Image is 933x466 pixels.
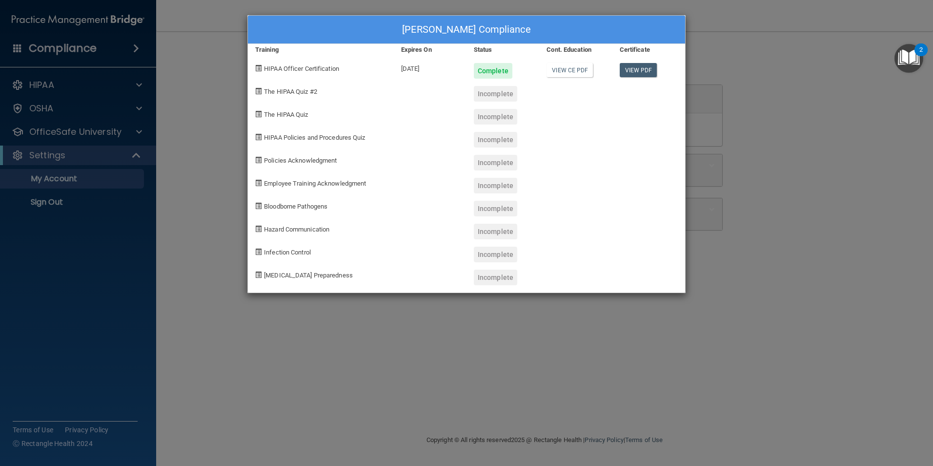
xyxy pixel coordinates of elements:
[539,44,612,56] div: Cont. Education
[394,44,466,56] div: Expires On
[474,132,517,148] div: Incomplete
[264,88,317,95] span: The HIPAA Quiz #2
[264,203,327,210] span: Bloodborne Pathogens
[620,63,657,77] a: View PDF
[264,226,329,233] span: Hazard Communication
[474,109,517,125] div: Incomplete
[919,50,923,63] div: 2
[474,247,517,262] div: Incomplete
[248,44,394,56] div: Training
[264,157,337,164] span: Policies Acknowledgment
[264,249,311,256] span: Infection Control
[264,134,365,141] span: HIPAA Policies and Procedures Quiz
[474,155,517,170] div: Incomplete
[612,44,685,56] div: Certificate
[474,201,517,216] div: Incomplete
[547,63,593,77] a: View CE PDF
[394,56,466,79] div: [DATE]
[474,63,512,79] div: Complete
[894,44,923,73] button: Open Resource Center, 2 new notifications
[474,270,517,285] div: Incomplete
[248,16,685,44] div: [PERSON_NAME] Compliance
[474,224,517,239] div: Incomplete
[264,272,353,279] span: [MEDICAL_DATA] Preparedness
[264,180,366,187] span: Employee Training Acknowledgment
[466,44,539,56] div: Status
[264,111,308,118] span: The HIPAA Quiz
[474,86,517,102] div: Incomplete
[474,178,517,193] div: Incomplete
[264,65,339,72] span: HIPAA Officer Certification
